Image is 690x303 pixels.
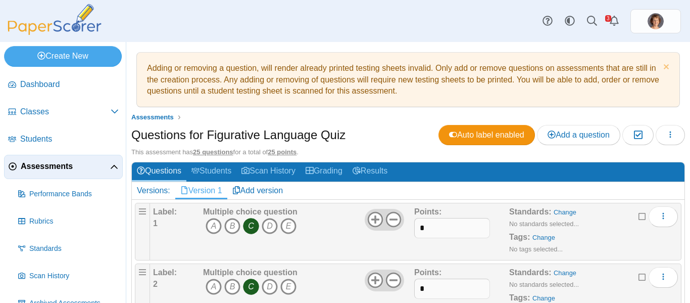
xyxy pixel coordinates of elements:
[509,268,552,277] b: Standards:
[193,148,233,156] u: 25 questions
[206,218,222,234] i: A
[131,113,174,121] span: Assessments
[4,4,105,35] img: PaperScorer
[630,9,681,33] a: ps.Qn51bzteyXZ9eoKk
[262,218,278,234] i: D
[224,279,240,295] i: B
[509,233,530,241] b: Tags:
[29,271,119,281] span: Scan History
[280,218,297,234] i: E
[4,100,123,124] a: Classes
[20,79,119,90] span: Dashboard
[438,125,535,145] a: Auto label enabled
[20,134,119,145] span: Students
[153,219,158,228] b: 1
[14,237,123,261] a: Standards
[4,127,123,152] a: Students
[649,267,678,287] button: More options
[537,125,620,145] a: Add a question
[648,13,664,29] span: Elise Harding
[206,279,222,295] i: A
[131,126,346,144] h1: Questions for Figurative Language Quiz
[227,182,288,199] a: Add version
[4,46,122,66] a: Create New
[532,294,555,302] a: Change
[14,209,123,234] a: Rubrics
[135,203,150,261] div: Drag handle
[509,207,552,216] b: Standards:
[131,148,685,157] div: This assessment has for a total of .
[649,206,678,227] button: More options
[20,106,111,117] span: Classes
[175,182,227,199] a: Version 1
[142,58,674,102] div: Adding or removing a question, will render already printed testing sheets invalid. Only add or re...
[554,269,576,277] a: Change
[414,207,441,216] b: Points:
[509,281,579,288] small: No standards selected...
[153,207,177,216] b: Label:
[301,162,348,181] a: Grading
[153,268,177,277] b: Label:
[203,268,298,277] b: Multiple choice question
[29,244,119,254] span: Standards
[14,182,123,206] a: Performance Bands
[21,161,110,172] span: Assessments
[29,217,119,227] span: Rubrics
[129,111,176,124] a: Assessments
[224,218,240,234] i: B
[548,131,610,139] span: Add a question
[4,155,123,179] a: Assessments
[603,10,625,32] a: Alerts
[262,279,278,295] i: D
[280,279,297,295] i: E
[509,293,530,302] b: Tags:
[648,13,664,29] img: ps.Qn51bzteyXZ9eoKk
[661,63,669,73] a: Dismiss notice
[449,131,524,139] span: Auto label enabled
[414,268,441,277] b: Points:
[203,207,298,216] b: Multiple choice question
[243,218,259,234] i: C
[243,279,259,295] i: C
[186,162,236,181] a: Students
[509,245,563,253] small: No tags selected...
[4,28,105,36] a: PaperScorer
[132,162,186,181] a: Questions
[29,189,119,199] span: Performance Bands
[132,182,175,199] div: Versions:
[509,220,579,228] small: No standards selected...
[236,162,301,181] a: Scan History
[348,162,392,181] a: Results
[14,264,123,288] a: Scan History
[268,148,297,156] u: 25 points
[554,208,576,216] a: Change
[532,234,555,241] a: Change
[4,73,123,97] a: Dashboard
[153,280,158,288] b: 2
